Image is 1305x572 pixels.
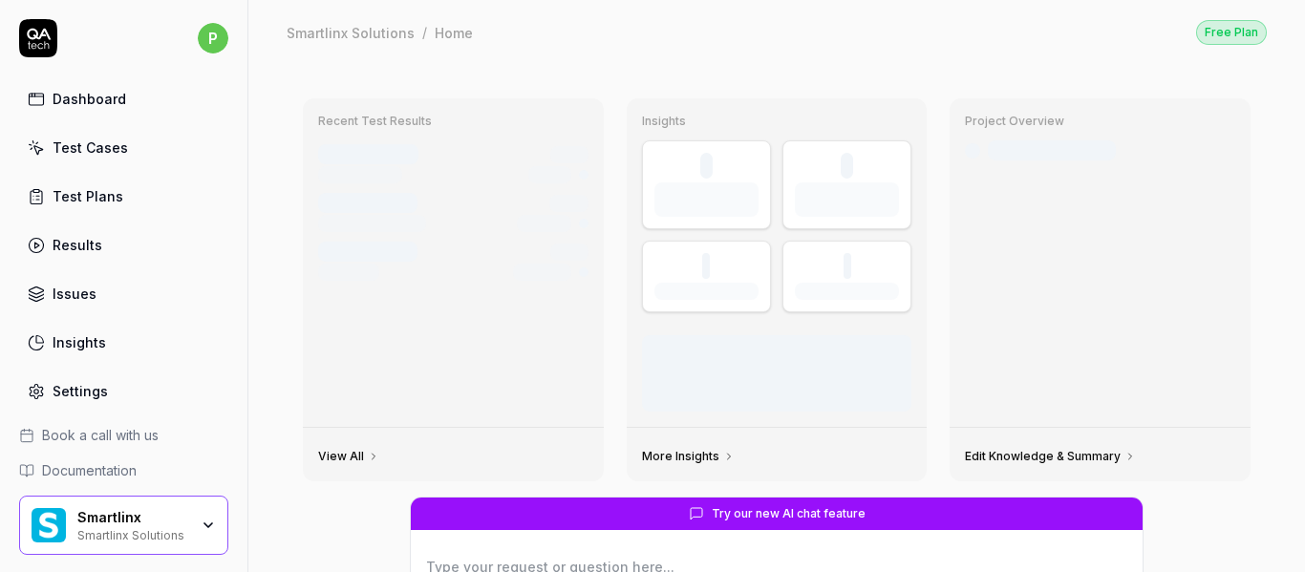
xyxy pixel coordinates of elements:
[422,23,427,42] div: /
[654,182,759,217] div: Test Executions (last 30 days)
[654,283,759,300] div: Success Rate
[550,146,588,163] div: 2h ago
[642,449,735,464] a: More Insights
[318,264,379,281] div: Scheduled
[517,215,571,232] div: 8/12 tests
[19,496,228,555] button: Smartlinx LogoSmartlinxSmartlinx Solutions
[53,186,123,206] div: Test Plans
[795,283,899,300] div: Avg Duration
[19,275,228,312] a: Issues
[198,23,228,53] span: p
[42,425,159,445] span: Book a call with us
[318,242,417,262] div: Test run #1232
[702,253,710,279] div: -
[318,215,426,232] div: GitHub Push • main
[53,332,106,352] div: Insights
[32,508,66,542] img: Smartlinx Logo
[549,195,588,212] div: 4h ago
[965,449,1136,464] a: Edit Knowledge & Summary
[550,244,588,261] div: [DATE]
[318,449,379,464] a: View All
[988,140,1116,160] div: Last crawled [DATE]
[19,425,228,445] a: Book a call with us
[1196,19,1267,45] a: Free Plan
[19,460,228,480] a: Documentation
[513,264,571,281] div: 12/12 tests
[77,526,188,541] div: Smartlinx Solutions
[19,324,228,361] a: Insights
[318,114,588,129] h3: Recent Test Results
[700,153,713,179] div: 0
[642,114,912,129] h3: Insights
[19,226,228,264] a: Results
[77,509,188,526] div: Smartlinx
[528,166,571,183] div: 12 tests
[287,23,415,42] div: Smartlinx Solutions
[435,23,473,42] div: Home
[712,505,866,522] span: Try our new AI chat feature
[1196,20,1267,45] div: Free Plan
[844,253,851,279] div: -
[795,182,899,217] div: Test Cases (enabled)
[19,178,228,215] a: Test Plans
[318,144,418,164] div: Test run #1234
[53,235,102,255] div: Results
[53,138,128,158] div: Test Cases
[198,19,228,57] button: p
[53,89,126,109] div: Dashboard
[53,284,96,304] div: Issues
[965,114,1235,129] h3: Project Overview
[19,80,228,117] a: Dashboard
[19,129,228,166] a: Test Cases
[42,460,137,480] span: Documentation
[318,193,417,213] div: Test run #1233
[53,381,108,401] div: Settings
[318,166,402,183] div: Manual Trigger
[841,153,853,179] div: 0
[19,372,228,410] a: Settings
